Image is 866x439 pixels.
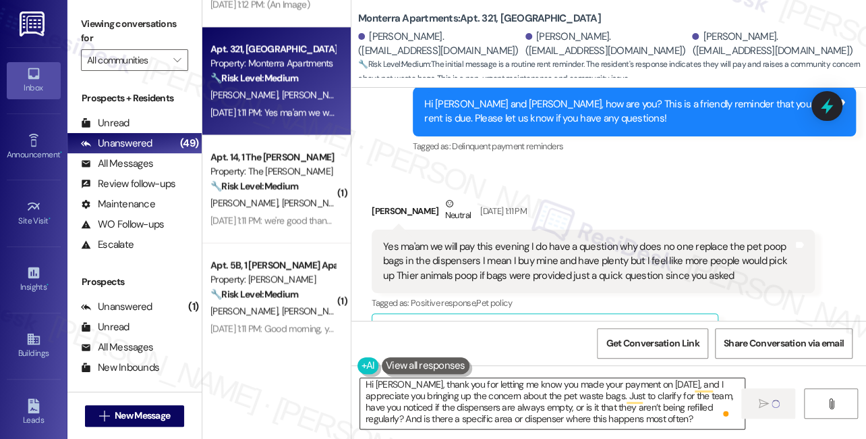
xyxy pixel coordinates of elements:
[413,136,856,156] div: Tagged as:
[210,150,335,164] div: Apt. 14, 1 The [PERSON_NAME]
[282,197,353,209] span: [PERSON_NAME]
[7,328,61,364] a: Buildings
[411,297,476,309] span: Positive response ,
[525,30,689,59] div: [PERSON_NAME]. ([EMAIL_ADDRESS][DOMAIN_NAME])
[442,197,473,225] div: Neutral
[81,340,153,355] div: All Messages
[372,293,815,313] div: Tagged as:
[173,55,181,66] i: 
[358,11,601,26] b: Monterra Apartments: Apt. 321, [GEOGRAPHIC_DATA]
[210,272,335,286] div: Property: [PERSON_NAME]
[115,409,170,423] span: New Message
[383,240,793,283] div: Yes ma'am we will pay this evening I do have a question why does no one replace the pet poop bags...
[424,97,834,126] div: Hi [PERSON_NAME] and [PERSON_NAME], how are you? This is a friendly reminder that your rent is du...
[210,258,335,272] div: Apt. 5B, 1 [PERSON_NAME] Apartments
[210,305,282,317] span: [PERSON_NAME]
[282,88,353,101] span: [PERSON_NAME]
[81,157,153,171] div: All Messages
[7,261,61,298] a: Insights •
[724,336,844,351] span: Share Conversation via email
[85,405,185,427] button: New Message
[81,217,164,232] div: WO Follow-ups
[477,204,527,218] div: [DATE] 1:11 PM
[47,280,49,290] span: •
[185,296,202,317] div: (1)
[81,320,129,334] div: Unread
[210,164,335,178] div: Property: The [PERSON_NAME]
[826,398,836,409] i: 
[49,214,51,224] span: •
[210,180,298,192] strong: 🔧 Risk Level: Medium
[476,297,512,309] span: Pet policy
[358,57,866,86] span: : The initial message is a routine rent reminder. The resident's response indicates they will pay...
[81,361,159,375] div: New Inbounds
[358,59,430,70] strong: 🔧 Risk Level: Medium
[81,136,152,151] div: Unanswered
[7,62,61,99] a: Inbox
[20,11,47,36] img: ResiDesk Logo
[81,300,152,314] div: Unanswered
[210,56,335,70] div: Property: Monterra Apartments
[759,398,769,409] i: 
[282,305,349,317] span: [PERSON_NAME]
[81,14,188,49] label: Viewing conversations for
[210,322,552,334] div: [DATE] 1:11 PM: Good morning, yes I saw that. I submitted a payment this morning. Thanks
[692,30,856,59] div: [PERSON_NAME]. ([EMAIL_ADDRESS][DOMAIN_NAME])
[210,88,282,101] span: [PERSON_NAME]
[210,214,480,226] div: [DATE] 1:11 PM: we're good thank you! and thank you for the reminder :)
[606,336,699,351] span: Get Conversation Link
[597,328,708,359] button: Get Conversation Link
[67,91,202,105] div: Prospects + Residents
[358,30,522,59] div: [PERSON_NAME]. ([EMAIL_ADDRESS][DOMAIN_NAME])
[210,197,282,209] span: [PERSON_NAME]
[210,288,298,300] strong: 🔧 Risk Level: Medium
[7,394,61,431] a: Leads
[67,275,202,289] div: Prospects
[99,411,109,421] i: 
[452,140,563,152] span: Delinquent payment reminders
[81,116,129,130] div: Unread
[210,42,335,56] div: Apt. 321, [GEOGRAPHIC_DATA]
[210,72,298,84] strong: 🔧 Risk Level: Medium
[81,238,134,252] div: Escalate
[81,177,175,191] div: Review follow-ups
[81,197,155,211] div: Maintenance
[715,328,853,359] button: Share Conversation via email
[177,133,202,154] div: (49)
[87,49,167,71] input: All communities
[372,197,815,230] div: [PERSON_NAME]
[360,378,745,429] textarea: To enrich screen reader interactions, please activate Accessibility in Grammarly extension settings
[60,148,62,157] span: •
[7,195,61,232] a: Site Visit •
